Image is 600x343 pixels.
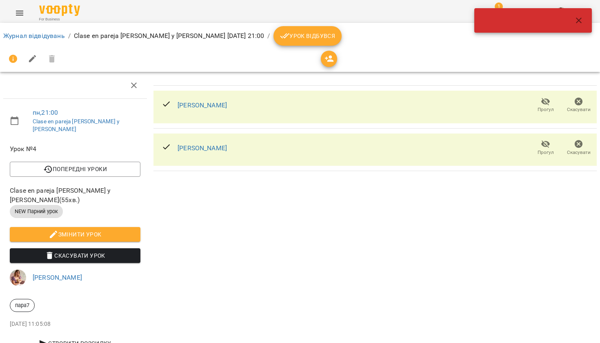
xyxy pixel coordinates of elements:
[495,2,503,11] span: 1
[33,118,120,133] a: Clase en pareja [PERSON_NAME] y [PERSON_NAME]
[10,227,140,242] button: Змінити урок
[10,208,63,215] span: NEW Парний урок
[16,164,134,174] span: Попередні уроки
[273,26,342,46] button: Урок відбувся
[33,109,58,116] a: пн , 21:00
[178,144,227,152] a: [PERSON_NAME]
[529,136,562,159] button: Прогул
[16,251,134,261] span: Скасувати Урок
[16,229,134,239] span: Змінити урок
[178,101,227,109] a: [PERSON_NAME]
[39,4,80,16] img: Voopty Logo
[10,302,34,309] span: пара7
[10,248,140,263] button: Скасувати Урок
[562,94,595,117] button: Скасувати
[267,31,270,41] li: /
[10,162,140,176] button: Попередні уроки
[10,186,140,205] span: Clase en pareja [PERSON_NAME] y [PERSON_NAME] ( 55 хв. )
[3,32,65,40] a: Журнал відвідувань
[280,31,336,41] span: Урок відбувся
[562,136,595,159] button: Скасувати
[10,299,35,312] div: пара7
[74,31,264,41] p: Clase en pareja [PERSON_NAME] y [PERSON_NAME] [DATE] 21:00
[538,149,554,156] span: Прогул
[10,144,140,154] span: Урок №4
[3,26,597,46] nav: breadcrumb
[68,31,71,41] li: /
[529,94,562,117] button: Прогул
[10,269,26,286] img: 598c81dcb499f295e991862bd3015a7d.JPG
[567,106,591,113] span: Скасувати
[538,106,554,113] span: Прогул
[33,274,82,281] a: [PERSON_NAME]
[39,17,80,22] span: For Business
[567,149,591,156] span: Скасувати
[10,3,29,23] button: Menu
[10,320,140,328] p: [DATE] 11:05:08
